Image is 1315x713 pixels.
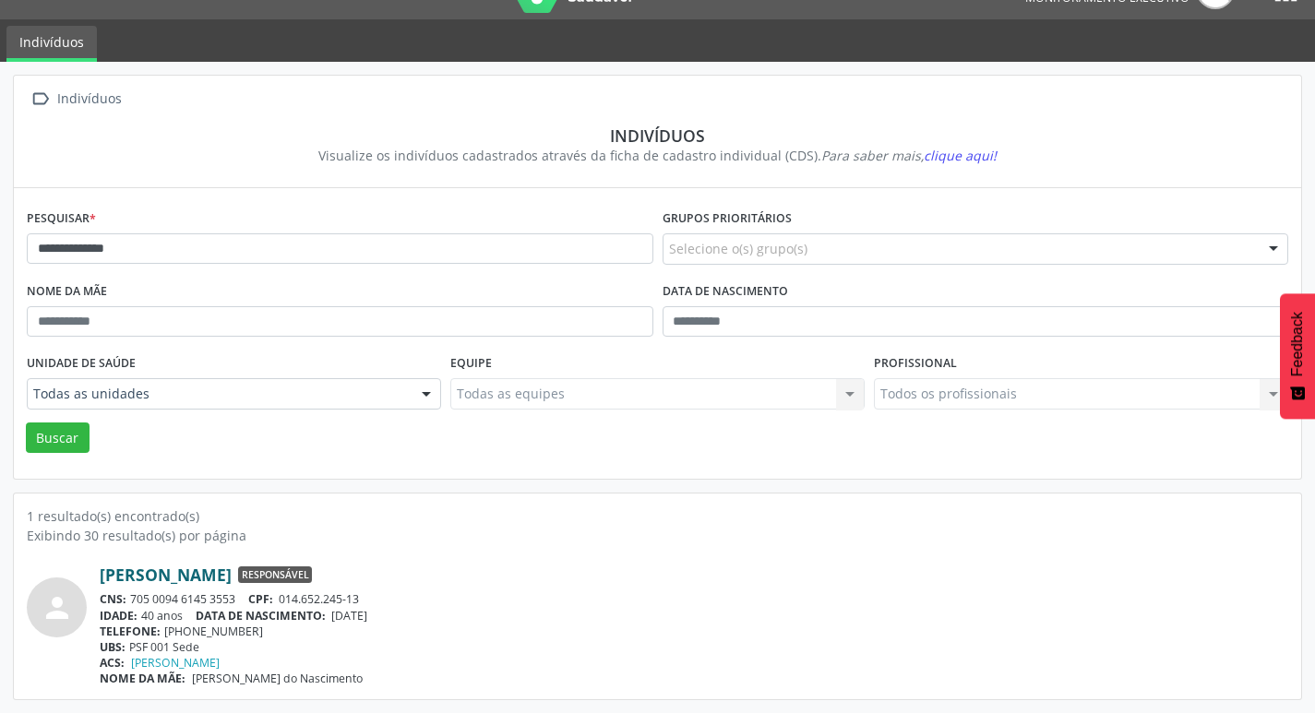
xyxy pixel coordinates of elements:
button: Buscar [26,422,90,454]
div: Indivíduos [40,125,1275,146]
i:  [27,86,54,113]
a:  Indivíduos [27,86,125,113]
button: Feedback - Mostrar pesquisa [1280,293,1315,419]
span: UBS: [100,639,126,655]
div: 1 resultado(s) encontrado(s) [27,506,1288,526]
span: Responsável [238,566,312,583]
i: person [41,591,74,624]
span: [DATE] [331,608,367,624]
label: Data de nascimento [663,278,788,306]
span: Feedback [1289,312,1306,376]
div: Indivíduos [54,86,125,113]
div: Exibindo 30 resultado(s) por página [27,526,1288,545]
span: 014.652.245-13 [279,591,359,607]
span: [PERSON_NAME] do Nascimento [192,671,363,686]
span: CNS: [100,591,126,607]
label: Equipe [450,350,492,378]
label: Unidade de saúde [27,350,136,378]
span: TELEFONE: [100,624,161,639]
span: ACS: [100,655,125,671]
span: NOME DA MÃE: [100,671,185,686]
label: Profissional [874,350,957,378]
div: Visualize os indivíduos cadastrados através da ficha de cadastro individual (CDS). [40,146,1275,165]
div: 705 0094 6145 3553 [100,591,1288,607]
div: 40 anos [100,608,1288,624]
span: clique aqui! [924,147,997,164]
label: Nome da mãe [27,278,107,306]
label: Grupos prioritários [663,205,792,233]
span: IDADE: [100,608,137,624]
div: [PHONE_NUMBER] [100,624,1288,639]
a: Indivíduos [6,26,97,62]
label: Pesquisar [27,205,96,233]
span: CPF: [248,591,273,607]
span: DATA DE NASCIMENTO: [196,608,326,624]
i: Para saber mais, [821,147,997,164]
span: Todas as unidades [33,385,403,403]
a: [PERSON_NAME] [131,655,220,671]
span: Selecione o(s) grupo(s) [669,239,807,258]
a: [PERSON_NAME] [100,564,232,585]
div: PSF 001 Sede [100,639,1288,655]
